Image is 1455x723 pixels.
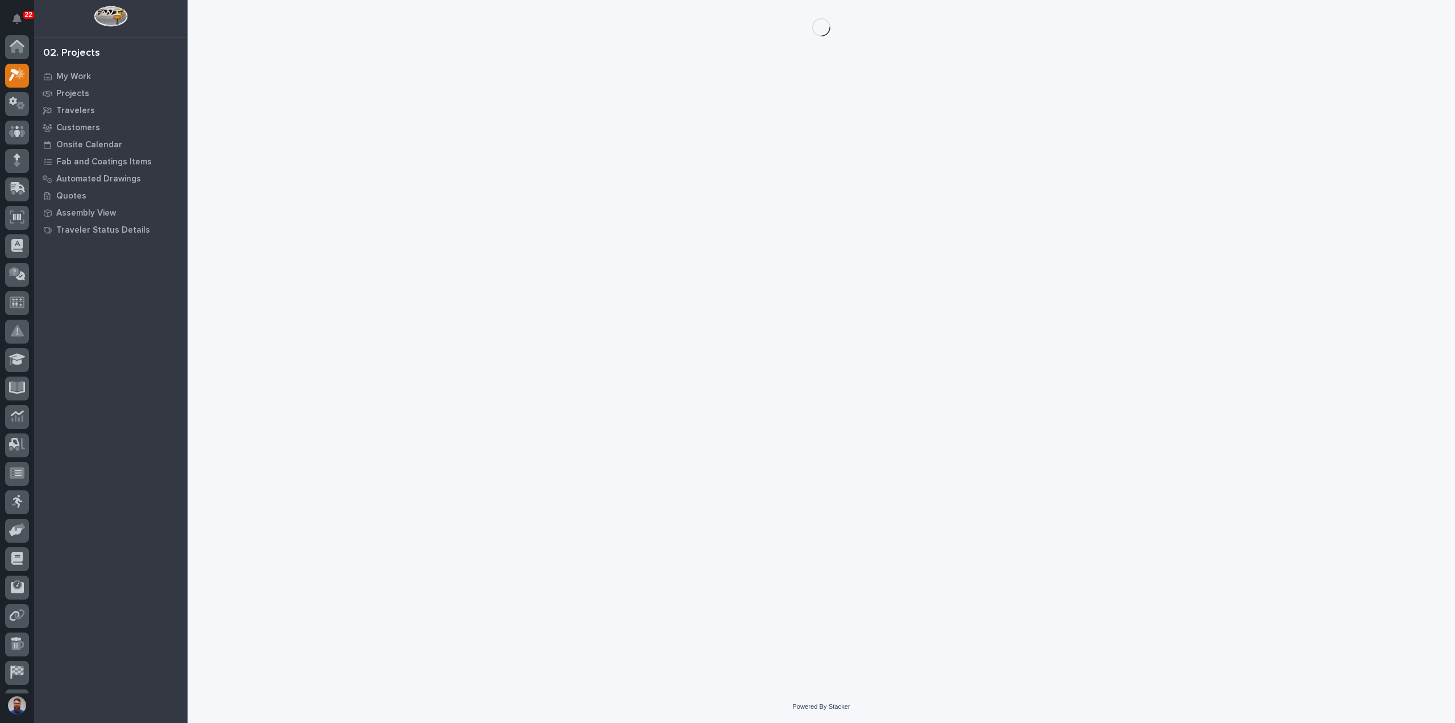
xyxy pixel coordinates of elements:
[34,221,188,238] a: Traveler Status Details
[5,693,29,717] button: users-avatar
[43,47,100,60] div: 02. Projects
[5,7,29,31] button: Notifications
[792,703,850,710] a: Powered By Stacker
[56,191,86,201] p: Quotes
[94,6,127,27] img: Workspace Logo
[56,123,100,133] p: Customers
[34,119,188,136] a: Customers
[56,106,95,116] p: Travelers
[34,204,188,221] a: Assembly View
[34,153,188,170] a: Fab and Coatings Items
[34,170,188,187] a: Automated Drawings
[34,85,188,102] a: Projects
[25,11,32,19] p: 22
[56,72,91,82] p: My Work
[34,68,188,85] a: My Work
[34,136,188,153] a: Onsite Calendar
[56,89,89,99] p: Projects
[56,208,116,218] p: Assembly View
[34,102,188,119] a: Travelers
[56,157,152,167] p: Fab and Coatings Items
[14,14,29,32] div: Notifications22
[34,187,188,204] a: Quotes
[56,225,150,236] p: Traveler Status Details
[56,140,122,150] p: Onsite Calendar
[56,174,141,184] p: Automated Drawings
